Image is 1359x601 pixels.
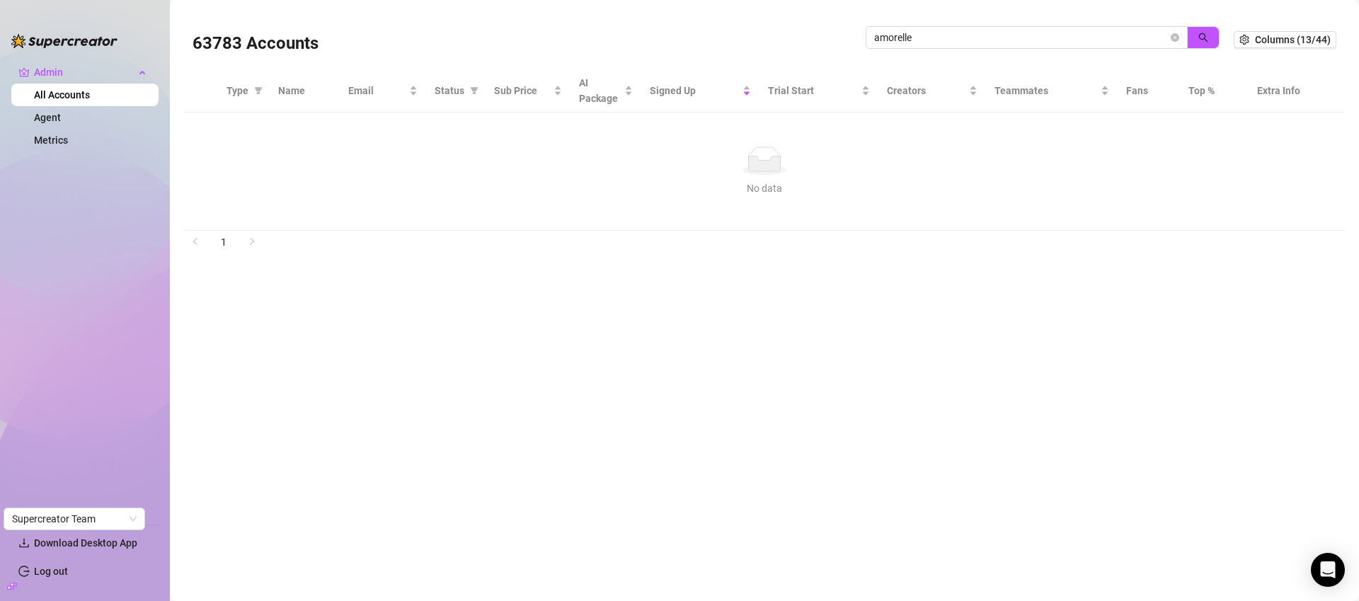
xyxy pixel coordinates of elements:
[759,69,878,113] th: Trial Start
[878,69,986,113] th: Creators
[213,231,234,253] a: 1
[1180,69,1249,113] th: Top %
[1198,33,1208,42] span: search
[251,80,265,101] span: filter
[348,83,406,98] span: Email
[467,80,481,101] span: filter
[7,581,17,591] span: build
[887,83,966,98] span: Creators
[340,69,426,113] th: Email
[34,61,134,84] span: Admin
[184,231,207,253] li: Previous Page
[34,566,68,577] a: Log out
[193,33,319,55] h3: 63783 Accounts
[212,231,235,253] li: 1
[34,537,137,549] span: Download Desktop App
[579,75,621,106] span: AI Package
[184,231,207,253] button: left
[34,112,61,123] a: Agent
[641,69,760,113] th: Signed Up
[570,69,641,113] th: AI Package
[18,67,30,78] span: crown
[191,237,200,246] span: left
[34,134,68,146] a: Metrics
[874,30,1168,45] input: Search by UID / Name / Email / Creator Username
[241,231,263,253] button: right
[34,89,90,101] a: All Accounts
[768,83,859,98] span: Trial Start
[494,83,551,98] span: Sub Price
[1249,69,1345,113] th: Extra Info
[1171,33,1179,42] button: close-circle
[1239,35,1249,45] span: setting
[1234,31,1336,48] button: Columns (13/44)
[994,83,1097,98] span: Teammates
[1118,69,1180,113] th: Fans
[1255,34,1331,45] span: Columns (13/44)
[11,34,117,48] img: logo-BBDzfeDw.svg
[12,508,137,530] span: Supercreator Team
[226,83,248,98] span: Type
[1311,553,1345,587] div: Open Intercom Messenger
[486,69,570,113] th: Sub Price
[254,86,263,95] span: filter
[241,231,263,253] li: Next Page
[270,69,340,113] th: Name
[435,83,464,98] span: Status
[201,181,1328,196] div: No data
[986,69,1117,113] th: Teammates
[18,537,30,549] span: download
[470,86,478,95] span: filter
[650,83,740,98] span: Signed Up
[248,237,256,246] span: right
